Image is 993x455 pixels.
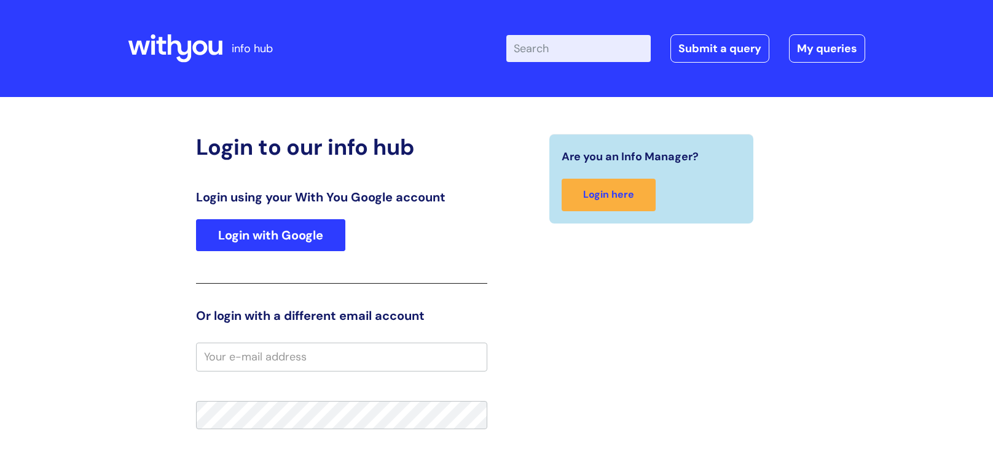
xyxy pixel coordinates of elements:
[196,308,487,323] h3: Or login with a different email account
[196,134,487,160] h2: Login to our info hub
[562,179,656,211] a: Login here
[196,219,345,251] a: Login with Google
[562,147,699,166] span: Are you an Info Manager?
[670,34,769,63] a: Submit a query
[789,34,865,63] a: My queries
[196,190,487,204] h3: Login using your With You Google account
[506,35,651,62] input: Search
[232,39,273,58] p: info hub
[196,343,487,371] input: Your e-mail address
